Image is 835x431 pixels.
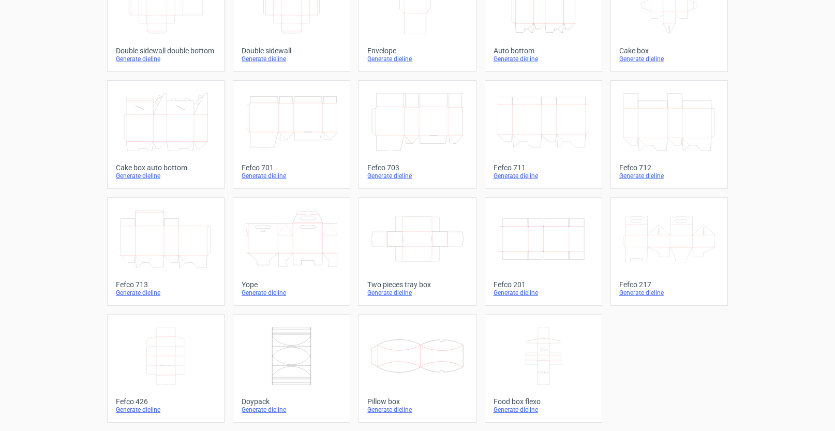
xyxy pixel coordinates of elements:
[116,280,216,289] div: Fefco 713
[242,172,341,180] div: Generate dieline
[233,314,350,423] a: DoypackGenerate dieline
[359,80,476,189] a: Fefco 703Generate dieline
[610,80,728,189] a: Fefco 712Generate dieline
[116,47,216,55] div: Double sidewall double bottom
[619,280,719,289] div: Fefco 217
[494,164,593,172] div: Fefco 711
[367,55,467,63] div: Generate dieline
[242,397,341,406] div: Doypack
[367,406,467,414] div: Generate dieline
[619,55,719,63] div: Generate dieline
[116,397,216,406] div: Fefco 426
[116,406,216,414] div: Generate dieline
[494,397,593,406] div: Food box flexo
[242,47,341,55] div: Double sidewall
[619,164,719,172] div: Fefco 712
[494,289,593,297] div: Generate dieline
[619,47,719,55] div: Cake box
[494,406,593,414] div: Generate dieline
[359,197,476,306] a: Two pieces tray boxGenerate dieline
[242,55,341,63] div: Generate dieline
[116,289,216,297] div: Generate dieline
[242,406,341,414] div: Generate dieline
[494,47,593,55] div: Auto bottom
[494,172,593,180] div: Generate dieline
[107,80,225,189] a: Cake box auto bottomGenerate dieline
[233,197,350,306] a: YopeGenerate dieline
[116,164,216,172] div: Cake box auto bottom
[359,314,476,423] a: Pillow boxGenerate dieline
[367,47,467,55] div: Envelope
[233,80,350,189] a: Fefco 701Generate dieline
[116,55,216,63] div: Generate dieline
[494,55,593,63] div: Generate dieline
[619,289,719,297] div: Generate dieline
[367,289,467,297] div: Generate dieline
[485,197,602,306] a: Fefco 201Generate dieline
[610,197,728,306] a: Fefco 217Generate dieline
[367,280,467,289] div: Two pieces tray box
[107,197,225,306] a: Fefco 713Generate dieline
[242,289,341,297] div: Generate dieline
[116,172,216,180] div: Generate dieline
[242,280,341,289] div: Yope
[367,172,467,180] div: Generate dieline
[619,172,719,180] div: Generate dieline
[485,314,602,423] a: Food box flexoGenerate dieline
[494,280,593,289] div: Fefco 201
[485,80,602,189] a: Fefco 711Generate dieline
[367,164,467,172] div: Fefco 703
[107,314,225,423] a: Fefco 426Generate dieline
[367,397,467,406] div: Pillow box
[242,164,341,172] div: Fefco 701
